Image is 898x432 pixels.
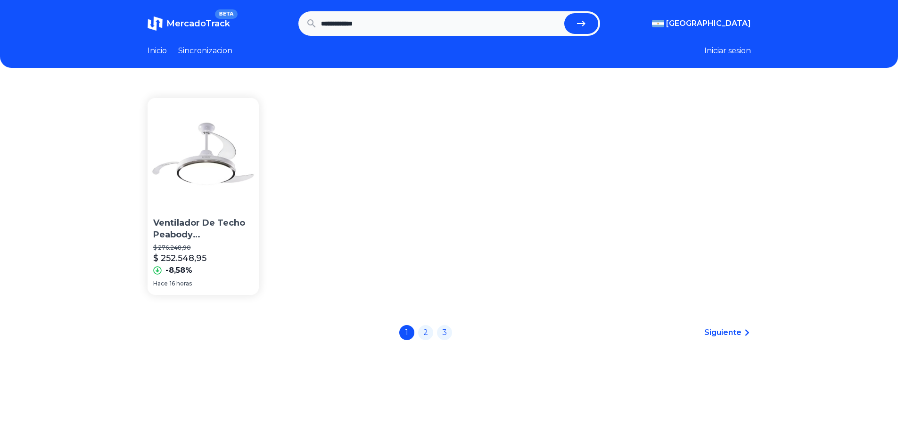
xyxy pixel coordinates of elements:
[704,327,741,338] span: Siguiente
[215,9,237,19] span: BETA
[148,16,230,31] a: MercadoTrackBETA
[704,45,751,57] button: Iniciar sesion
[418,325,433,340] a: 2
[153,217,254,241] p: Ventilador De Techo Peabody Pevtrdc425b 3 Aspas Acrílico 42
[437,325,452,340] a: 3
[704,327,751,338] a: Siguiente
[153,252,206,265] p: $ 252.548,95
[166,18,230,29] span: MercadoTrack
[148,45,167,57] a: Inicio
[666,18,751,29] span: [GEOGRAPHIC_DATA]
[165,265,192,276] p: -8,58%
[148,16,163,31] img: MercadoTrack
[153,244,254,252] p: $ 276.248,90
[170,280,192,287] span: 16 horas
[153,280,168,287] span: Hace
[148,98,259,210] img: Ventilador De Techo Peabody Pevtrdc425b 3 Aspas Acrílico 42
[178,45,232,57] a: Sincronizacion
[652,18,751,29] button: [GEOGRAPHIC_DATA]
[652,20,664,27] img: Argentina
[148,98,259,295] a: Ventilador De Techo Peabody Pevtrdc425b 3 Aspas Acrílico 42 Ventilador De Techo Peabody Pevtrdc42...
